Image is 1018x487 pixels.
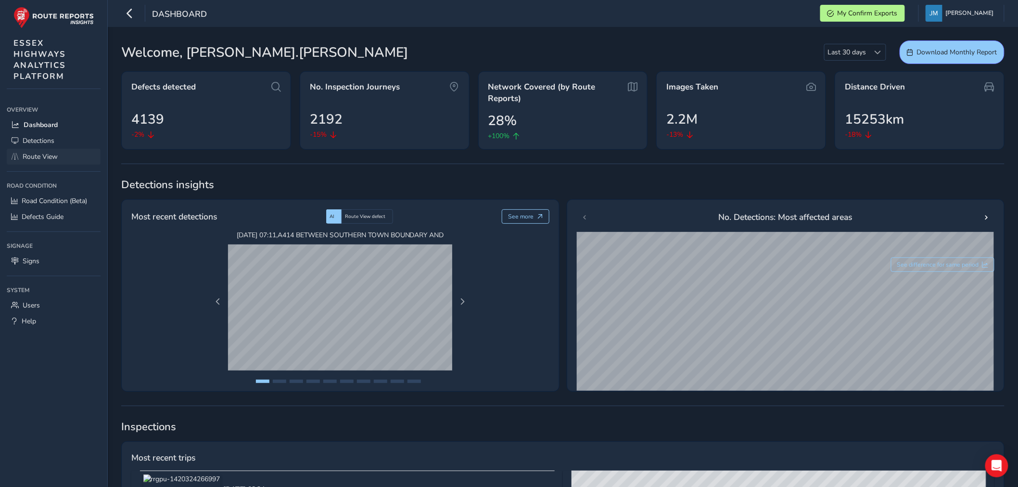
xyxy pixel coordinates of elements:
button: Page 10 [407,380,421,383]
span: Inspections [121,420,1005,434]
span: ESSEX HIGHWAYS ANALYTICS PLATFORM [13,38,66,82]
span: Route View [23,152,58,161]
div: Route View defect [342,209,393,224]
span: 28% [488,111,517,131]
button: Next Page [456,295,469,308]
span: Welcome, [PERSON_NAME].[PERSON_NAME] [121,42,408,63]
button: Page 1 [256,380,269,383]
button: Page 4 [306,380,320,383]
button: Page 7 [357,380,370,383]
div: Road Condition [7,179,101,193]
span: Network Covered (by Route Reports) [488,81,623,104]
button: Page 3 [290,380,303,383]
span: No. Inspection Journeys [310,81,400,93]
span: Images Taken [666,81,718,93]
img: diamond-layout [926,5,942,22]
span: Defects Guide [22,212,64,221]
span: Most recent trips [131,451,195,464]
a: Help [7,313,101,329]
a: Road Condition (Beta) [7,193,101,209]
span: Dashboard [24,120,58,129]
button: See difference for same period [891,257,995,272]
span: Distance Driven [845,81,905,93]
span: Most recent detections [131,210,217,223]
button: Page 6 [340,380,354,383]
a: Detections [7,133,101,149]
div: System [7,283,101,297]
div: Open Intercom Messenger [985,454,1008,477]
span: [PERSON_NAME] [946,5,994,22]
button: See more [502,209,549,224]
span: 15253km [845,109,904,129]
button: Page 8 [374,380,387,383]
img: rr logo [13,7,94,28]
a: Dashboard [7,117,101,133]
span: See difference for same period [897,261,979,269]
a: Defects Guide [7,209,101,225]
button: Page 2 [273,380,286,383]
button: Page 9 [391,380,404,383]
a: Users [7,297,101,313]
span: Dashboard [152,8,207,22]
span: 2192 [310,109,343,129]
span: Last 30 days [825,44,870,60]
span: No. Detections: Most affected areas [719,211,853,223]
button: Page 5 [323,380,337,383]
div: Signage [7,239,101,253]
span: -13% [666,129,683,140]
span: Route View defect [345,213,386,220]
span: Detections insights [121,178,1005,192]
button: [PERSON_NAME] [926,5,997,22]
div: AI [326,209,342,224]
span: 2.2M [666,109,698,129]
span: Road Condition (Beta) [22,196,87,205]
span: Defects detected [131,81,196,93]
span: Detections [23,136,54,145]
span: AI [330,213,335,220]
button: Previous Page [211,295,225,308]
button: Download Monthly Report [900,40,1005,64]
span: Signs [23,256,39,266]
button: My Confirm Exports [820,5,905,22]
span: [DATE] 07:11 , A414 BETWEEN SOUTHERN TOWN BOUNDARY AND [228,231,452,240]
span: Help [22,317,36,326]
span: -2% [131,129,144,140]
span: Users [23,301,40,310]
span: -18% [845,129,862,140]
span: See more [508,213,534,220]
span: Download Monthly Report [917,48,997,57]
span: -15% [310,129,327,140]
a: Route View [7,149,101,165]
div: Overview [7,103,101,117]
a: Signs [7,253,101,269]
span: +100% [488,131,510,141]
span: 4139 [131,109,164,129]
span: My Confirm Exports [838,9,898,18]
